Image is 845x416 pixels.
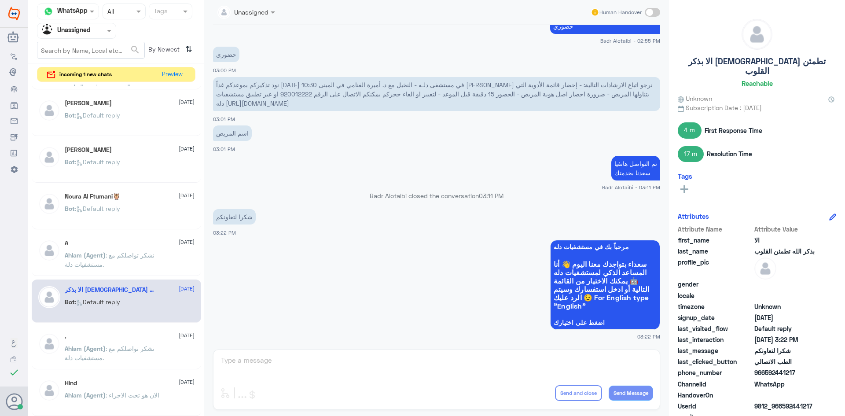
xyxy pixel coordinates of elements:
[65,251,154,268] span: : نشكر تواصلكم مع مستشفيات دلة.
[678,56,836,76] h5: الا بذكر [DEMOGRAPHIC_DATA] تطمئن القلوب
[678,212,709,220] h6: Attributes
[678,94,712,103] span: Unknown
[742,79,773,87] h6: Reachable
[65,158,75,166] span: Bot
[213,125,252,141] p: 24/9/2025, 3:01 PM
[754,225,818,234] span: Attribute Value
[754,390,818,400] span: null
[185,42,192,56] i: ⇅
[65,333,66,340] h5: .
[754,324,818,333] span: Default reply
[75,111,120,119] span: : Default reply
[59,70,112,78] span: incoming 1 new chats
[179,331,195,339] span: [DATE]
[6,393,22,410] button: Avatar
[754,291,818,300] span: null
[678,379,753,389] span: ChannelId
[38,193,60,215] img: defaultAdmin.png
[65,251,106,259] span: Ahlam (Agent)
[678,302,753,311] span: timezone
[179,145,195,153] span: [DATE]
[145,42,182,59] span: By Newest
[754,280,818,289] span: null
[555,385,602,401] button: Send and close
[678,313,753,322] span: signup_date
[754,236,818,245] span: الا
[179,378,195,386] span: [DATE]
[678,401,753,411] span: UserId
[754,302,818,311] span: Unknown
[130,43,140,57] button: search
[754,401,818,411] span: 9812_966592441217
[678,324,753,333] span: last_visited_flow
[213,191,660,200] p: Badr Alotaibi closed the conversation
[678,390,753,400] span: HandoverOn
[678,122,702,138] span: 4 m
[754,379,818,389] span: 2
[75,298,120,306] span: : Default reply
[678,258,753,278] span: profile_pic
[38,146,60,168] img: defaultAdmin.png
[213,67,236,73] span: 03:00 PM
[65,298,75,306] span: Bot
[65,99,112,107] h5: Anas
[678,172,692,180] h6: Tags
[754,313,818,322] span: 2025-09-24T11:49:38.486Z
[152,6,168,18] div: Tags
[9,367,19,378] i: check
[554,243,657,250] span: مرحباً بك في مستشفيات دله
[106,391,159,399] span: : الان هو تحت الاجراء
[611,156,660,180] p: 24/9/2025, 3:11 PM
[554,319,657,326] span: اضغط على اختيارك
[65,286,156,294] h5: الا بذكر الله تطمئن القلوب
[65,239,68,247] h5: A
[65,379,77,387] h5: Hind
[213,230,236,236] span: 03:22 PM
[213,209,256,225] p: 24/9/2025, 3:22 PM
[65,345,154,361] span: : نشكر تواصلكم مع مستشفيات دلة.
[707,149,752,158] span: Resolution Time
[678,103,836,112] span: Subscription Date : [DATE]
[179,238,195,246] span: [DATE]
[42,5,55,18] img: whatsapp.png
[678,368,753,377] span: phone_number
[754,247,818,256] span: بذكر الله تطمئن القلوب
[75,158,120,166] span: : Default reply
[599,8,642,16] span: Human Handover
[609,386,653,401] button: Send Message
[742,19,772,49] img: defaultAdmin.png
[8,7,20,21] img: Widebot Logo
[754,258,776,280] img: defaultAdmin.png
[38,286,60,308] img: defaultAdmin.png
[65,193,120,200] h5: Noura Al Ftumani🦉
[600,37,660,44] span: Badr Alotaibi - 02:55 PM
[678,335,753,344] span: last_interaction
[65,205,75,212] span: Bot
[37,42,144,58] input: Search by Name, Local etc…
[213,47,239,62] p: 24/9/2025, 3:00 PM
[637,333,660,340] span: 03:22 PM
[38,379,60,401] img: defaultAdmin.png
[38,239,60,261] img: defaultAdmin.png
[65,146,112,154] h5: ابو نواف
[42,24,55,37] img: Unassigned.svg
[754,357,818,366] span: الطب الاتصالي
[479,192,503,199] span: 03:11 PM
[678,357,753,366] span: last_clicked_button
[754,368,818,377] span: 966592441217
[213,146,235,152] span: 03:01 PM
[678,346,753,355] span: last_message
[75,205,120,212] span: : Default reply
[179,285,195,293] span: [DATE]
[602,184,660,191] span: Badr Alotaibi - 03:11 PM
[554,260,657,310] span: سعداء بتواجدك معنا اليوم 👋 أنا المساعد الذكي لمستشفيات دله 🤖 يمكنك الاختيار من القائمة التالية أو...
[705,126,762,135] span: First Response Time
[213,77,660,111] p: 24/9/2025, 3:01 PM
[158,67,186,82] button: Preview
[678,280,753,289] span: gender
[678,291,753,300] span: locale
[38,333,60,355] img: defaultAdmin.png
[213,116,235,122] span: 03:01 PM
[65,111,75,119] span: Bot
[130,44,140,55] span: search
